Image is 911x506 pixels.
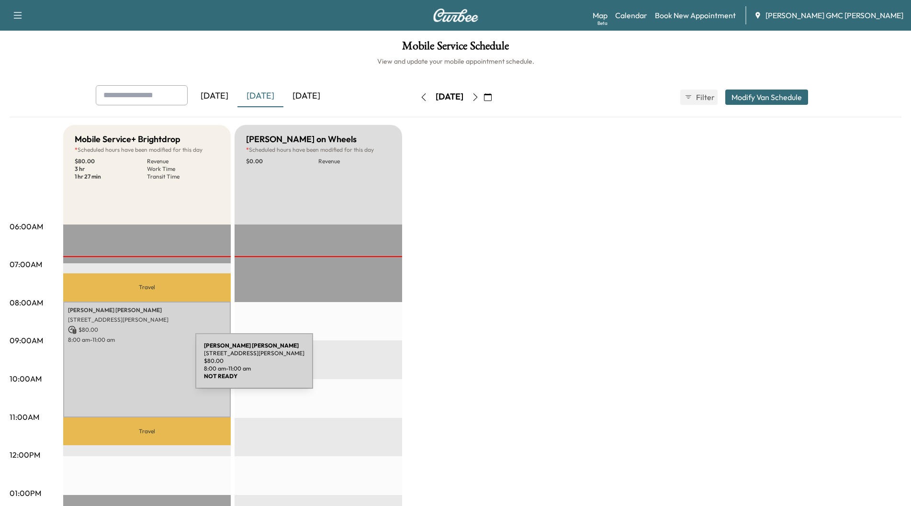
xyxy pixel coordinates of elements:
p: 12:00PM [10,449,40,461]
h6: View and update your mobile appointment schedule. [10,56,901,66]
p: Revenue [147,157,219,165]
p: $ 80.00 [75,157,147,165]
p: Travel [63,417,231,445]
a: Calendar [615,10,647,21]
p: 06:00AM [10,221,43,232]
div: [DATE] [283,85,329,107]
div: [DATE] [191,85,237,107]
a: MapBeta [593,10,607,21]
p: [STREET_ADDRESS][PERSON_NAME] [204,349,304,357]
p: Scheduled hours have been modified for this day [75,146,219,154]
b: NOT READY [204,372,237,380]
h5: Mobile Service+ Brightdrop [75,133,180,146]
div: [DATE] [436,91,463,103]
p: 10:00AM [10,373,42,384]
p: $ 0.00 [246,157,318,165]
p: Transit Time [147,173,219,180]
button: Filter [680,90,718,105]
p: 07:00AM [10,259,42,270]
h1: Mobile Service Schedule [10,40,901,56]
img: Curbee Logo [433,9,479,22]
p: 09:00AM [10,335,43,346]
h5: [PERSON_NAME] on Wheels [246,133,357,146]
p: [PERSON_NAME] [PERSON_NAME] [68,306,226,314]
p: 8:00 am - 11:00 am [68,336,226,344]
p: 8:00 am - 11:00 am [204,365,304,372]
div: [DATE] [237,85,283,107]
p: 01:00PM [10,487,41,499]
a: Book New Appointment [655,10,736,21]
p: $ 80.00 [204,357,304,365]
span: [PERSON_NAME] GMC [PERSON_NAME] [765,10,903,21]
p: $ 80.00 [68,326,226,334]
p: 3 hr [75,165,147,173]
p: 08:00AM [10,297,43,308]
p: 1 hr 27 min [75,173,147,180]
p: Travel [63,273,231,302]
p: Scheduled hours have been modified for this day [246,146,391,154]
span: Filter [696,91,713,103]
button: Modify Van Schedule [725,90,808,105]
p: Work Time [147,165,219,173]
p: Revenue [318,157,391,165]
b: [PERSON_NAME] [PERSON_NAME] [204,342,299,349]
div: Beta [597,20,607,27]
p: [STREET_ADDRESS][PERSON_NAME] [68,316,226,324]
p: 11:00AM [10,411,39,423]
